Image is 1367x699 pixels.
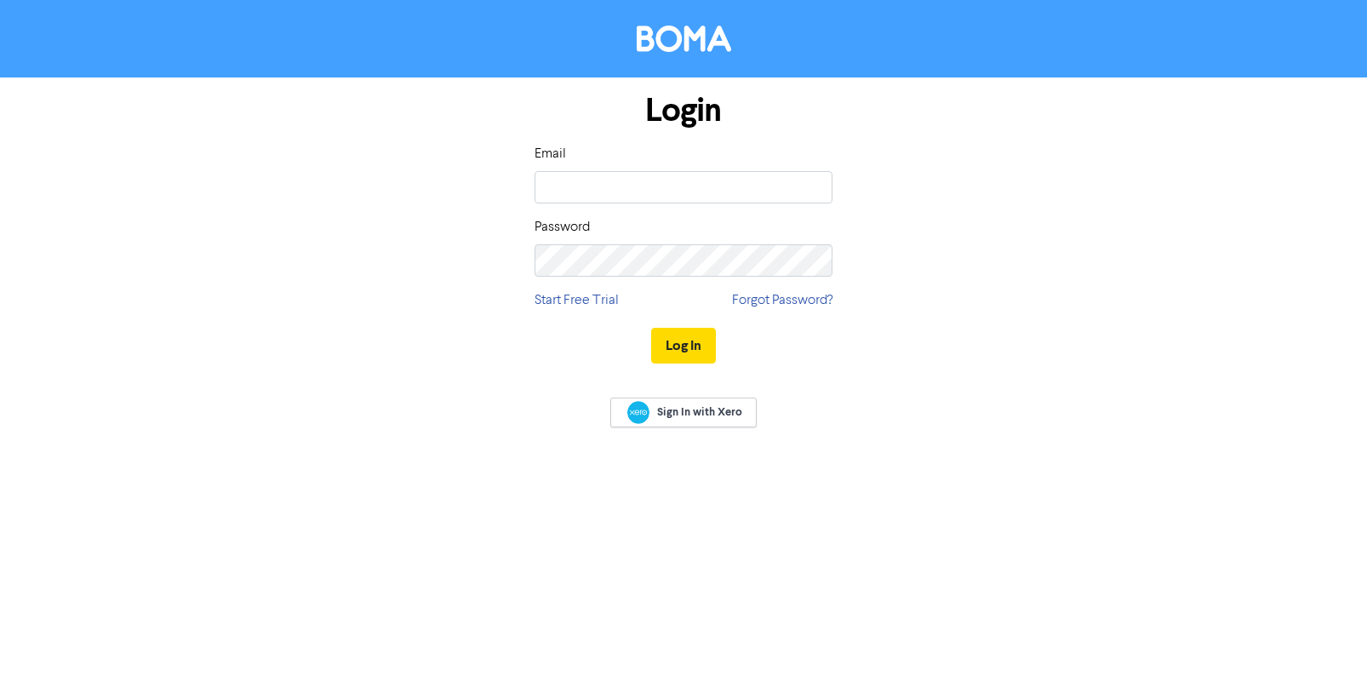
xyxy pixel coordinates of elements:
[535,217,590,238] label: Password
[651,328,716,364] button: Log In
[657,404,742,420] span: Sign In with Xero
[637,26,731,52] img: BOMA Logo
[535,144,566,164] label: Email
[535,91,832,130] h1: Login
[732,290,832,311] a: Forgot Password?
[535,290,619,311] a: Start Free Trial
[610,398,757,427] a: Sign In with Xero
[627,401,649,424] img: Xero logo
